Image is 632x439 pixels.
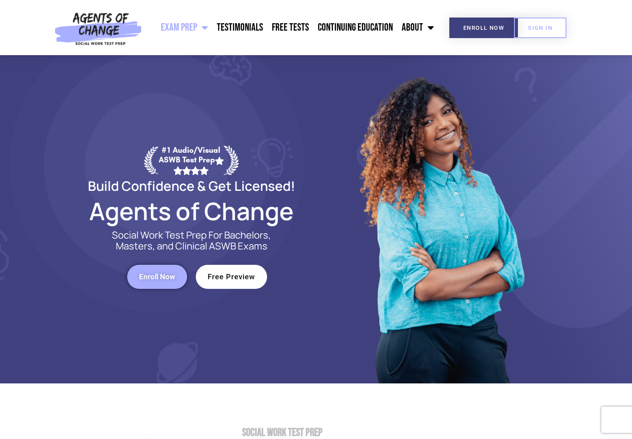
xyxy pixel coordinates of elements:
[139,273,175,281] span: Enroll Now
[212,17,267,39] a: Testimonials
[514,18,566,38] a: SIGN IN
[397,17,438,39] a: About
[313,17,397,39] a: Continuing Education
[267,17,313,39] a: Free Tests
[449,18,518,38] a: Enroll Now
[463,25,504,31] span: Enroll Now
[67,179,316,192] h2: Build Confidence & Get Licensed!
[242,427,565,438] h1: Social Work Test Prep
[127,265,187,289] a: Enroll Now
[102,230,281,252] p: Social Work Test Prep For Bachelors, Masters, and Clinical ASWB Exams
[158,145,224,175] div: #1 Audio/Visual ASWB Test Prep
[528,25,552,31] span: SIGN IN
[353,55,528,383] img: Website Image 1 (1)
[208,273,255,281] span: Free Preview
[146,17,438,39] nav: Menu
[67,201,316,221] h2: Agents of Change
[196,265,267,289] a: Free Preview
[156,17,212,39] a: Exam Prep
